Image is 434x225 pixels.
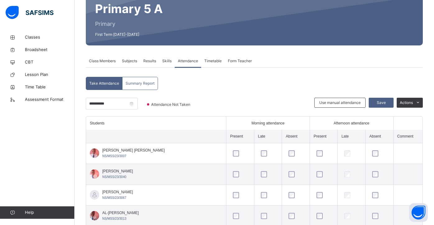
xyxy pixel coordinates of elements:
span: Classes [25,34,75,40]
th: Present [226,130,254,143]
span: [PERSON_NAME] [102,189,133,195]
button: Open asap [409,203,428,222]
span: NS/MSS/23/3007 [102,154,126,158]
span: Summary Report [126,81,155,86]
span: [PERSON_NAME] [PERSON_NAME] [102,148,165,153]
span: Class Members [89,58,116,64]
th: Students [86,117,226,130]
span: Time Table [25,84,75,90]
span: Assessment Format [25,96,75,103]
span: AL-[PERSON_NAME] [102,210,139,216]
span: Save [373,100,389,105]
span: Help [25,209,74,216]
th: Absent [365,130,393,143]
th: Absent [282,130,310,143]
span: Results [143,58,156,64]
span: Timetable [204,58,222,64]
span: Skills [162,58,172,64]
span: Attendance [178,58,198,64]
th: Present [310,130,338,143]
span: CBT [25,59,75,65]
span: NS/MSS/23/3067 [102,196,126,199]
span: Subjects [122,58,137,64]
span: Broadsheet [25,47,75,53]
img: safsims [6,6,53,19]
span: [PERSON_NAME] [102,168,133,174]
span: Use manual attendance [319,100,361,105]
span: NS/MSS/23/3040 [102,175,126,179]
span: Actions [400,100,413,105]
span: NS/MSS/23/3013 [102,217,126,220]
th: Late [254,130,282,143]
span: Form Teacher [228,58,252,64]
span: Lesson Plan [25,72,75,78]
span: Attendance Not Taken [150,102,192,107]
th: Comment [393,130,422,143]
span: Afternoon attendance [334,120,369,126]
span: Morning attendance [252,120,284,126]
th: Late [338,130,366,143]
span: Take Attendance [89,81,119,86]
